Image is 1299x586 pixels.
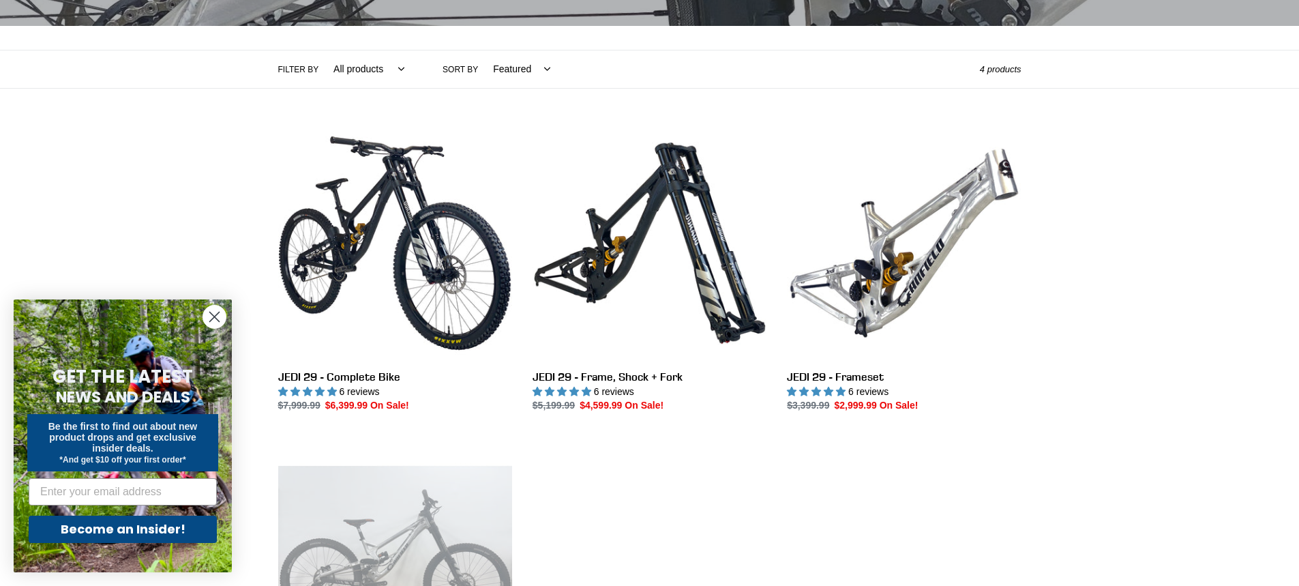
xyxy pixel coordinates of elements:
[48,421,198,454] span: Be the first to find out about new product drops and get exclusive insider deals.
[203,305,226,329] button: Close dialog
[443,63,478,76] label: Sort by
[56,386,190,408] span: NEWS AND DEALS
[53,364,193,389] span: GET THE LATEST
[29,478,217,506] input: Enter your email address
[29,516,217,543] button: Become an Insider!
[59,455,185,465] span: *And get $10 off your first order*
[278,63,319,76] label: Filter by
[980,64,1021,74] span: 4 products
